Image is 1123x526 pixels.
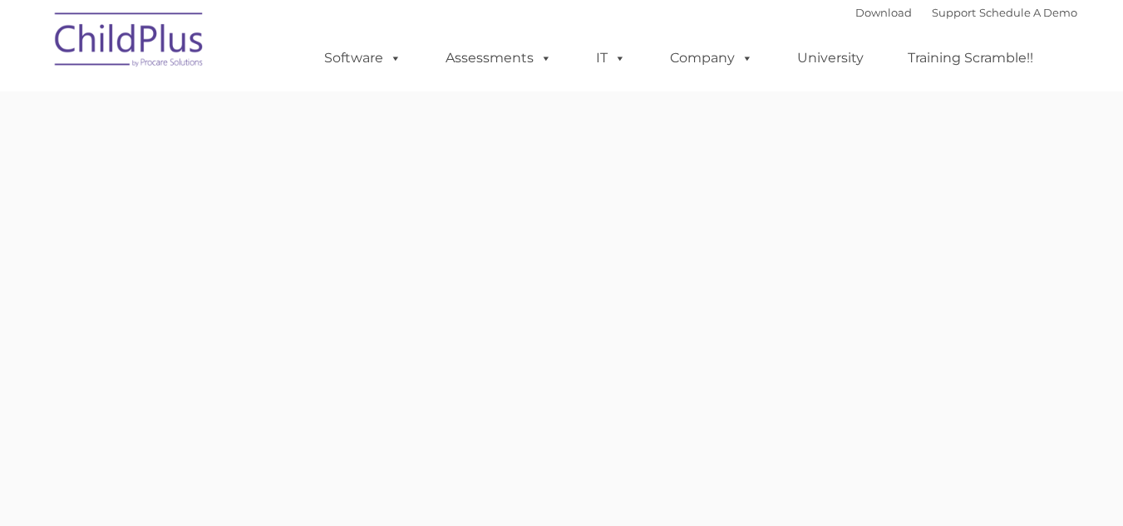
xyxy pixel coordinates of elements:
[855,6,912,19] a: Download
[579,42,643,75] a: IT
[891,42,1050,75] a: Training Scramble!!
[932,6,976,19] a: Support
[781,42,880,75] a: University
[855,6,1077,19] font: |
[653,42,770,75] a: Company
[429,42,569,75] a: Assessments
[979,6,1077,19] a: Schedule A Demo
[308,42,418,75] a: Software
[47,1,213,84] img: ChildPlus by Procare Solutions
